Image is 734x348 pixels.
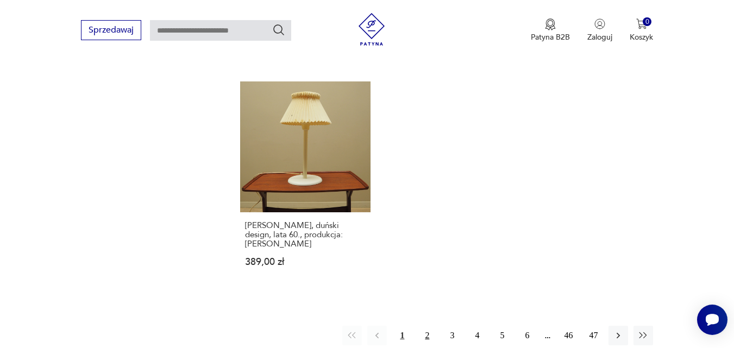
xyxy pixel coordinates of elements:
button: 46 [559,326,578,345]
button: Zaloguj [587,18,612,42]
button: 3 [442,326,462,345]
img: Ikona medalu [545,18,556,30]
p: Koszyk [630,32,653,42]
button: Sprzedawaj [81,20,141,40]
a: Lampa biurkowa, duński design, lata 60., produkcja: Dania[PERSON_NAME], duński design, lata 60., ... [240,81,371,287]
button: Patyna B2B [531,18,570,42]
a: Sprzedawaj [81,27,141,35]
button: 1 [392,326,412,345]
button: Szukaj [272,23,285,36]
a: Ikona medaluPatyna B2B [531,18,570,42]
p: Zaloguj [587,32,612,42]
iframe: Smartsupp widget button [697,305,727,335]
h3: [PERSON_NAME], duński design, lata 60., produkcja: [PERSON_NAME] [245,221,366,249]
div: 0 [643,17,652,27]
img: Ikona koszyka [636,18,647,29]
button: 47 [584,326,603,345]
button: 5 [492,326,512,345]
button: 0Koszyk [630,18,653,42]
button: 2 [417,326,437,345]
p: 389,00 zł [245,257,366,267]
button: 4 [467,326,487,345]
img: Patyna - sklep z meblami i dekoracjami vintage [355,13,388,46]
p: Patyna B2B [531,32,570,42]
button: 6 [517,326,537,345]
img: Ikonka użytkownika [594,18,605,29]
